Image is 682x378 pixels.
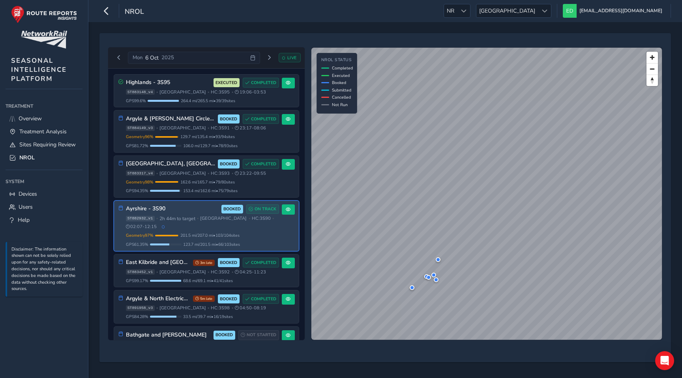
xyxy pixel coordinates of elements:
span: 106.0 mi / 129.7 mi • 78 / 93 sites [183,143,238,149]
span: • [208,270,209,274]
span: • [208,90,209,94]
h3: Argyle & [PERSON_NAME] Circle - 3S91 [126,116,215,122]
a: Overview [6,112,82,125]
span: • [232,306,233,310]
span: Overview [19,115,42,122]
span: Completed [332,65,353,71]
span: [GEOGRAPHIC_DATA] [159,170,206,176]
span: GPS 94.35 % [126,188,148,194]
span: BOOKED [220,296,237,302]
span: NROL [19,154,35,161]
span: Cancelled [332,94,351,100]
span: [GEOGRAPHIC_DATA] [476,4,538,17]
div: Treatment [6,100,82,112]
span: [EMAIL_ADDRESS][DOMAIN_NAME] [579,4,662,18]
span: BOOKED [220,161,237,167]
div: Open Intercom Messenger [655,351,674,370]
h4: NROL Status [321,58,353,63]
span: Executed [332,73,350,79]
span: Geometry 97 % [126,232,154,238]
span: Mon [133,54,142,61]
span: Treatment Analysis [19,128,67,135]
span: NROL [125,7,144,18]
span: • [156,126,158,130]
span: GPS 84.28 % [126,314,148,320]
button: Next day [263,53,276,63]
span: • [232,270,233,274]
span: Geometry 98 % [126,179,154,185]
span: COMPLETED [251,296,276,302]
span: • [156,90,158,94]
span: 23:22 - 09:55 [235,170,266,176]
span: 153.4 mi / 162.6 mi • 75 / 79 sites [183,188,238,194]
span: COMPLETED [251,161,276,167]
span: Not Run [332,102,348,108]
span: NR [444,4,457,17]
span: • [156,216,158,221]
span: [GEOGRAPHIC_DATA] [159,305,206,311]
a: Users [6,200,82,213]
span: Booked [332,80,346,86]
span: GPS 99.6 % [126,98,146,104]
span: 04:25 - 11:23 [235,269,266,275]
span: 68.6 mi / 69.1 mi • 41 / 41 sites [183,278,233,284]
span: COMPLETED [251,80,276,86]
span: BOOKED [215,332,233,338]
span: 2h 44m to target [159,215,195,222]
span: [GEOGRAPHIC_DATA] [159,269,206,275]
span: 19:06 - 03:53 [235,89,266,95]
span: [GEOGRAPHIC_DATA] [159,89,206,95]
span: 162.6 mi / 165.7 mi • 79 / 80 sites [180,179,235,185]
span: • [156,306,158,310]
img: diamond-layout [563,4,577,18]
button: Reset bearing to north [646,75,658,86]
span: EXECUTED [215,80,237,86]
button: Zoom out [646,63,658,75]
span: 3m late [193,260,215,266]
span: ST883148_v4 [126,89,155,95]
span: • [249,216,250,221]
span: COMPLETED [251,116,276,122]
span: GPS 81.72 % [126,143,148,149]
a: Help [6,213,82,226]
div: System [6,176,82,187]
span: HC: 3S92 [211,269,230,275]
span: • [208,171,209,176]
button: Previous day [112,53,126,63]
span: ST891958_v3 [126,305,155,311]
span: • [156,171,158,176]
span: ST883452_v1 [126,269,155,275]
span: [GEOGRAPHIC_DATA] [159,125,206,131]
span: 02:07 - 12:15 [126,224,157,230]
span: [GEOGRAPHIC_DATA] [200,215,247,221]
a: Devices [6,187,82,200]
a: Sites Requiring Review [6,138,82,151]
span: 33.5 mi / 39.7 mi • 16 / 19 sites [183,314,233,320]
span: HC: 3S90 [252,215,271,221]
a: NROL [6,151,82,164]
span: 5m late [193,296,215,302]
span: BOOKED [220,260,237,266]
button: Zoom in [646,52,658,63]
span: BOOKED [220,116,237,122]
span: ST883317_v4 [126,170,155,176]
h3: East Kilbride and [GEOGRAPHIC_DATA] [126,259,190,266]
span: COMPLETED [251,260,276,266]
button: [EMAIL_ADDRESS][DOMAIN_NAME] [563,4,665,18]
span: 23:17 - 08:06 [235,125,266,131]
span: Sites Requiring Review [19,141,76,148]
span: 6 Oct [145,54,159,62]
span: ST884149_v3 [126,125,155,131]
span: GPS 61.35 % [126,241,148,247]
span: Submitted [332,87,351,93]
p: Disclaimer: The information shown can not be solely relied upon for any safety-related decisions,... [11,246,79,293]
span: 04:50 - 08:19 [235,305,266,311]
span: BOOKED [223,206,241,212]
span: LIVE [287,55,297,61]
span: 129.7 mi / 135.4 mi • 93 / 94 sites [180,134,235,140]
span: • [208,126,209,130]
span: • [272,216,274,221]
h3: Highlands - 3S95 [126,79,211,86]
h3: Bathgate and [PERSON_NAME] [126,332,211,339]
span: 201.5 mi / 207.0 mi • 103 / 104 sites [180,232,240,238]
